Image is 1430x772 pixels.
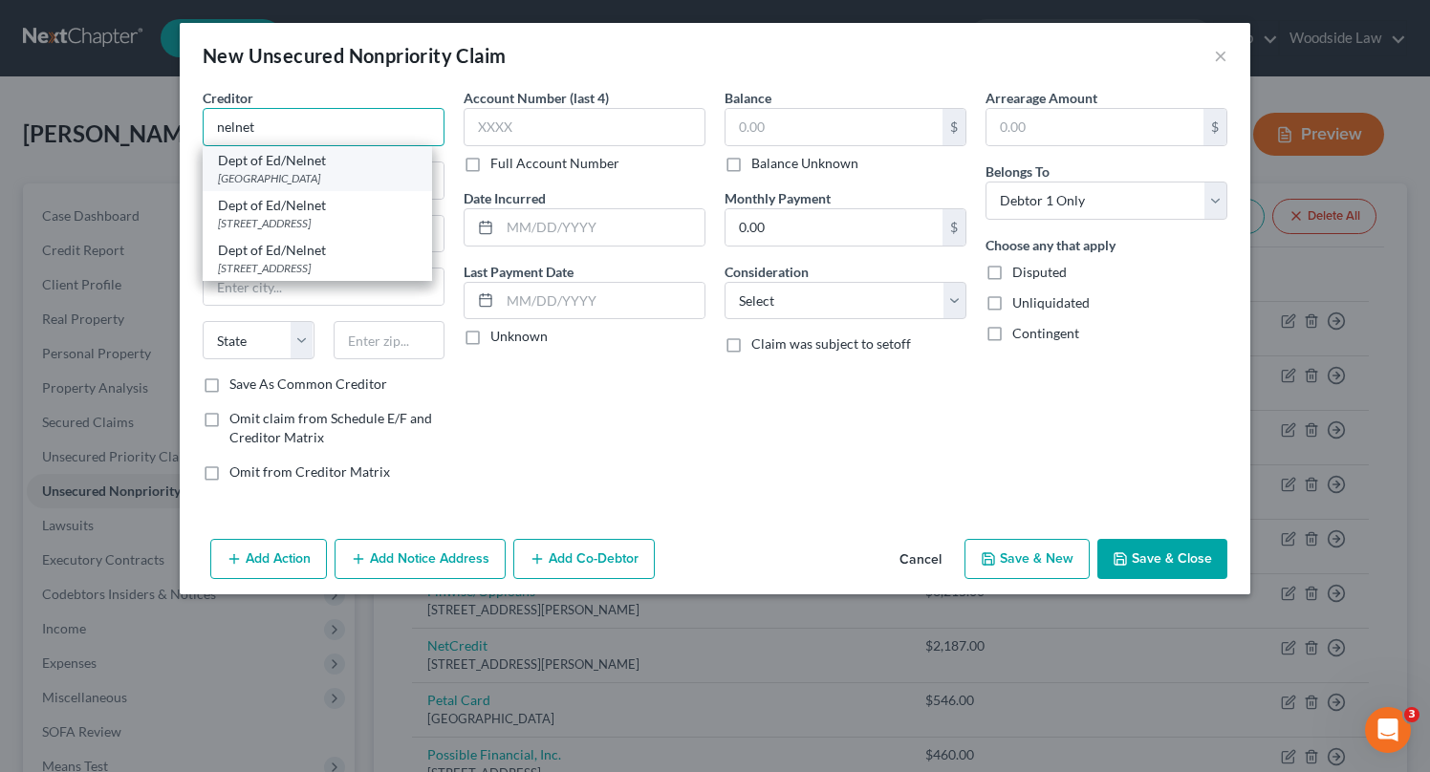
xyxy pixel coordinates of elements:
[203,42,506,69] div: New Unsecured Nonpriority Claim
[726,109,942,145] input: 0.00
[986,109,1203,145] input: 0.00
[942,209,965,246] div: $
[229,375,387,394] label: Save As Common Creditor
[490,327,548,346] label: Unknown
[726,209,942,246] input: 0.00
[218,260,417,276] div: [STREET_ADDRESS]
[1404,707,1419,722] span: 3
[210,539,327,579] button: Add Action
[203,90,253,106] span: Creditor
[204,268,444,305] input: Enter city...
[229,410,432,445] span: Omit claim from Schedule E/F and Creditor Matrix
[964,539,1090,579] button: Save & New
[1365,707,1411,753] iframe: Intercom live chat
[725,262,809,282] label: Consideration
[500,283,704,319] input: MM/DD/YYYY
[725,188,831,208] label: Monthly Payment
[513,539,655,579] button: Add Co-Debtor
[218,241,417,260] div: Dept of Ed/Nelnet
[1012,264,1067,280] span: Disputed
[986,235,1116,255] label: Choose any that apply
[218,215,417,231] div: [STREET_ADDRESS]
[218,151,417,170] div: Dept of Ed/Nelnet
[725,88,771,108] label: Balance
[464,188,546,208] label: Date Incurred
[986,88,1097,108] label: Arrearage Amount
[942,109,965,145] div: $
[490,154,619,173] label: Full Account Number
[203,108,444,146] input: Search creditor by name...
[1214,44,1227,67] button: ×
[229,463,390,480] span: Omit from Creditor Matrix
[1012,325,1079,341] span: Contingent
[751,154,858,173] label: Balance Unknown
[218,196,417,215] div: Dept of Ed/Nelnet
[884,541,957,579] button: Cancel
[986,163,1050,180] span: Belongs To
[335,539,506,579] button: Add Notice Address
[1097,539,1227,579] button: Save & Close
[464,88,609,108] label: Account Number (last 4)
[1203,109,1226,145] div: $
[464,262,574,282] label: Last Payment Date
[464,108,705,146] input: XXXX
[1012,294,1090,311] span: Unliquidated
[500,209,704,246] input: MM/DD/YYYY
[334,321,445,359] input: Enter zip...
[751,335,911,352] span: Claim was subject to setoff
[218,170,417,186] div: [GEOGRAPHIC_DATA]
